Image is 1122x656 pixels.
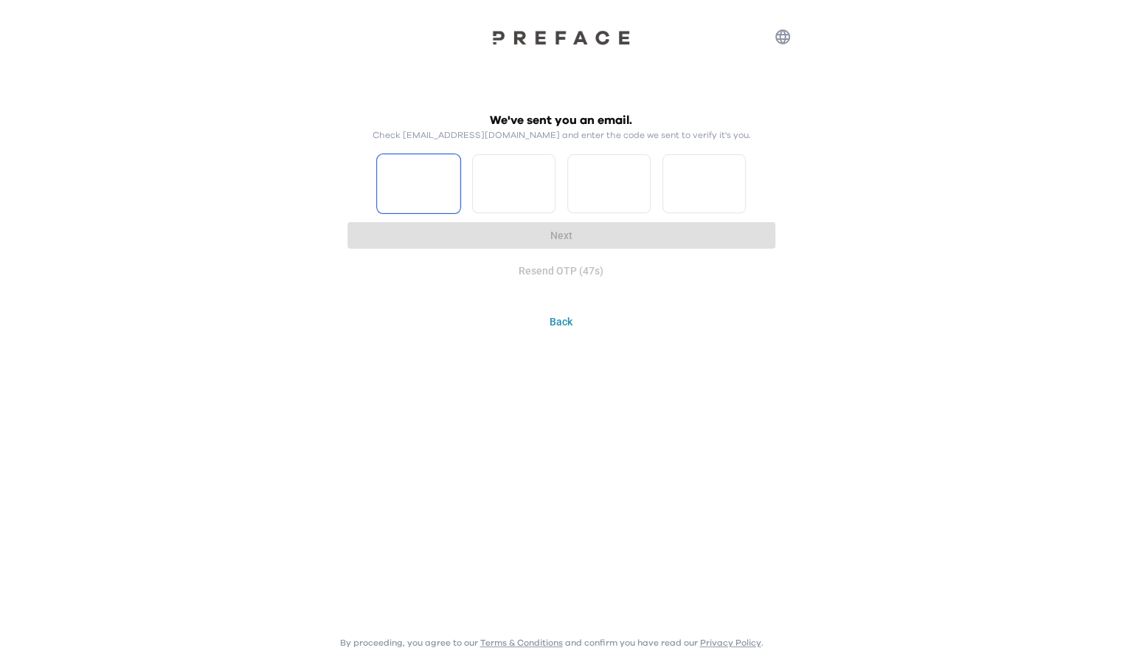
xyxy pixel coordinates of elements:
[490,111,632,129] h2: We've sent you an email.
[340,637,763,649] p: By proceeding, you agree to our and confirm you have read our .
[373,129,750,141] p: Check [EMAIL_ADDRESS][DOMAIN_NAME] and enter the code we sent to verify it's you.
[662,154,746,213] input: Please enter OTP character 4
[480,638,563,647] a: Terms & Conditions
[340,308,783,336] button: Back
[472,154,555,213] input: Please enter OTP character 2
[377,154,460,213] input: Please enter OTP character 1
[700,638,761,647] a: Privacy Policy
[488,30,635,45] img: Preface Logo
[567,154,651,213] input: Please enter OTP character 3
